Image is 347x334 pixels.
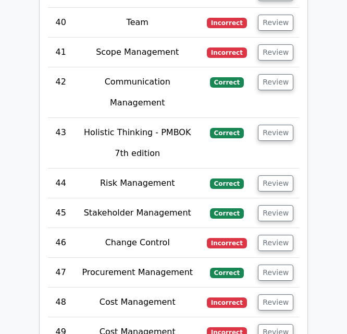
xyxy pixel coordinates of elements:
td: Scope Management [74,38,202,67]
button: Review [258,44,293,61]
button: Review [258,294,293,311]
td: 44 [48,169,74,198]
button: Review [258,15,293,31]
td: Risk Management [74,169,202,198]
button: Review [258,74,293,90]
button: Review [258,235,293,251]
button: Review [258,205,293,221]
span: Correct [210,208,244,219]
td: 42 [48,67,74,118]
span: Correct [210,178,244,189]
button: Review [258,125,293,141]
span: Incorrect [207,238,247,248]
span: Incorrect [207,47,247,58]
span: Incorrect [207,18,247,28]
td: Communication Management [74,67,202,118]
td: Team [74,8,202,38]
td: 45 [48,198,74,228]
span: Correct [210,128,244,138]
button: Review [258,175,293,192]
td: Procurement Management [74,258,202,288]
td: Stakeholder Management [74,198,202,228]
td: 43 [48,118,74,169]
button: Review [258,265,293,281]
td: 48 [48,288,74,317]
td: 46 [48,228,74,258]
span: Correct [210,77,244,88]
td: 41 [48,38,74,67]
span: Correct [210,268,244,278]
span: Incorrect [207,297,247,308]
td: Holistic Thinking - PMBOK 7th edition [74,118,202,169]
td: 40 [48,8,74,38]
td: 47 [48,258,74,288]
td: Change Control [74,228,202,258]
td: Cost Management [74,288,202,317]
